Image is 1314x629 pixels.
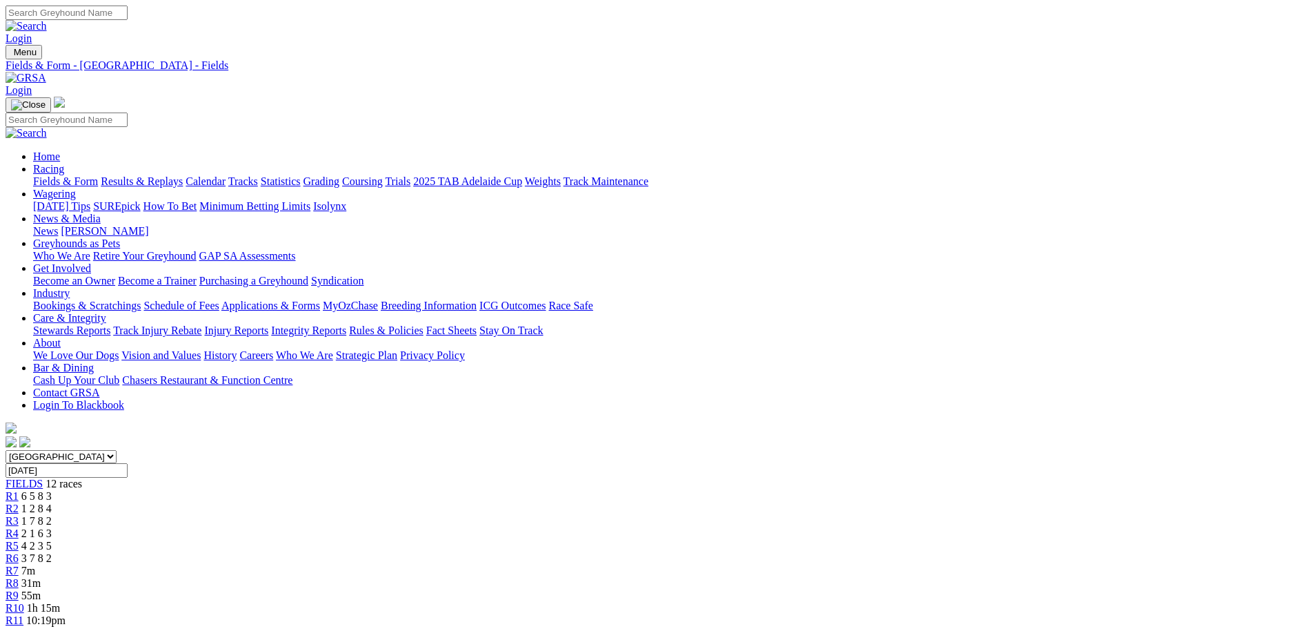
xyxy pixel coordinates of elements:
a: Tracks [228,175,258,187]
a: Get Involved [33,262,91,274]
a: Race Safe [548,300,593,311]
div: Get Involved [33,275,1308,287]
a: R5 [6,540,19,552]
a: News [33,225,58,237]
div: Greyhounds as Pets [33,250,1308,262]
img: Close [11,99,46,110]
a: Track Injury Rebate [113,325,201,336]
a: Bar & Dining [33,362,94,374]
span: 1 2 8 4 [21,503,52,514]
a: GAP SA Assessments [199,250,296,262]
a: Statistics [261,175,301,187]
span: 3 7 8 2 [21,552,52,564]
span: 12 races [46,478,82,490]
a: Privacy Policy [400,349,465,361]
a: R4 [6,528,19,539]
a: Schedule of Fees [143,300,219,311]
button: Toggle navigation [6,97,51,113]
span: 2 1 6 3 [21,528,52,539]
a: Applications & Forms [221,300,320,311]
a: Wagering [33,188,76,200]
a: 2025 TAB Adelaide Cup [413,175,522,187]
a: MyOzChase [323,300,378,311]
div: Racing [33,175,1308,188]
a: Trials [385,175,410,187]
a: Purchasing a Greyhound [199,275,308,287]
a: Syndication [311,275,364,287]
a: Retire Your Greyhound [93,250,197,262]
input: Search [6,6,128,20]
a: Calendar [186,175,226,187]
a: Injury Reports [204,325,268,336]
span: Menu [14,47,37,57]
a: ICG Outcomes [479,300,546,311]
img: GRSA [6,72,46,84]
a: SUREpick [93,200,140,212]
a: Become a Trainer [118,275,197,287]
a: R6 [6,552,19,564]
input: Search [6,113,128,127]
a: Track Maintenance [564,175,648,187]
a: FIELDS [6,478,43,490]
a: News & Media [33,213,101,224]
a: Careers [239,349,273,361]
a: R10 [6,602,24,614]
a: We Love Our Dogs [33,349,119,361]
span: 10:19pm [26,615,66,626]
a: Stay On Track [479,325,543,336]
img: Search [6,127,47,139]
a: Minimum Betting Limits [199,200,310,212]
a: R1 [6,490,19,502]
a: R9 [6,590,19,601]
img: facebook.svg [6,436,17,447]
a: Breeding Information [381,300,477,311]
div: Industry [33,300,1308,312]
a: Racing [33,163,64,175]
a: Login To Blackbook [33,399,124,411]
a: [DATE] Tips [33,200,90,212]
span: 55m [21,590,41,601]
a: Industry [33,287,70,299]
a: R3 [6,515,19,527]
a: Fields & Form - [GEOGRAPHIC_DATA] - Fields [6,59,1308,72]
div: Bar & Dining [33,374,1308,387]
a: R7 [6,565,19,577]
a: Contact GRSA [33,387,99,398]
a: R2 [6,503,19,514]
a: About [33,337,61,349]
a: History [203,349,237,361]
a: Fields & Form [33,175,98,187]
span: 4 2 3 5 [21,540,52,552]
a: How To Bet [143,200,197,212]
a: Weights [525,175,561,187]
img: logo-grsa-white.png [54,97,65,108]
a: Greyhounds as Pets [33,238,120,249]
a: R11 [6,615,23,626]
span: 31m [21,577,41,589]
a: Vision and Values [121,349,201,361]
div: Care & Integrity [33,325,1308,337]
a: [PERSON_NAME] [61,225,148,237]
a: Home [33,151,60,162]
img: twitter.svg [19,436,30,447]
a: Grading [303,175,339,187]
a: Become an Owner [33,275,115,287]
a: Who We Are [33,250,90,262]
a: Chasers Restaurant & Function Centre [122,374,292,386]
input: Select date [6,463,128,478]
img: logo-grsa-white.png [6,423,17,434]
a: Rules & Policies [349,325,424,336]
img: Search [6,20,47,32]
a: Login [6,84,32,96]
div: About [33,349,1308,362]
a: Login [6,32,32,44]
